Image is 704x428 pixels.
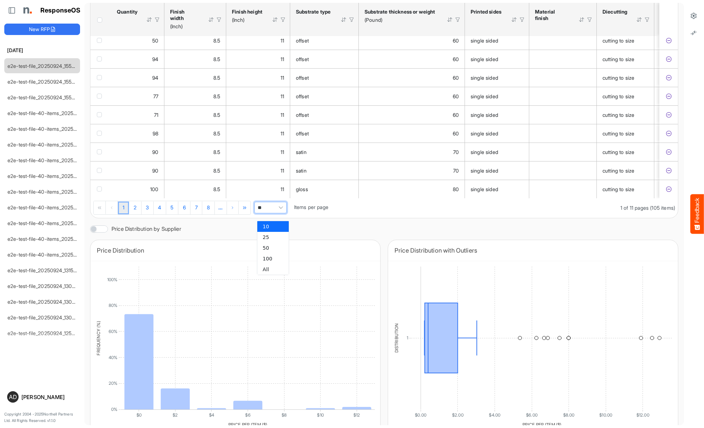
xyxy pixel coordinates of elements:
[597,124,654,143] td: cutting to size is template cell Column Header httpsnorthellcomontologiesmapping-rulesmanufacturi...
[9,394,17,400] span: AD
[90,68,111,87] td: checkbox
[8,79,81,85] a: e2e-test-file_20250924_155800
[471,149,498,155] span: single sided
[597,87,654,105] td: cutting to size is template cell Column Header httpsnorthellcomontologiesmapping-rulesmanufacturi...
[529,105,597,124] td: is template cell Column Header httpsnorthellcomontologiesmapping-rulesmanufacturinghassubstratefi...
[471,38,498,44] span: single sided
[281,168,284,174] span: 11
[529,124,597,143] td: is template cell Column Header httpsnorthellcomontologiesmapping-rulesmanufacturinghassubstratefi...
[226,50,290,68] td: 11 is template cell Column Header httpsnorthellcomontologiesmapping-rulesmeasurementhasfinishsize...
[170,23,199,30] div: (Inch)
[8,94,81,100] a: e2e-test-file_20250924_155648
[659,31,679,50] td: 52198458-e2c1-45ad-9202-47b7a3fb9c06 is template cell Column Header
[111,68,164,87] td: 94 is template cell Column Header httpsnorthellcomontologiesmapping-rulesorderhasquantity
[97,245,374,255] div: Price Distribution
[164,31,226,50] td: 8.5 is template cell Column Header httpsnorthellcomontologiesmapping-rulesmeasurementhasfinishsiz...
[150,186,158,192] span: 100
[213,112,220,118] span: 8.5
[154,16,160,23] div: Filter Icon
[90,3,111,36] th: Header checkbox
[290,87,359,105] td: offset is template cell Column Header httpsnorthellcomontologiesmapping-rulesmaterialhassubstrate...
[111,161,164,180] td: 90 is template cell Column Header httpsnorthellcomontologiesmapping-rulesorderhasquantity
[665,93,672,100] button: Exclude
[8,283,81,289] a: e2e-test-file_20250924_130935
[659,143,679,161] td: 9045592a-6e18-45e3-93dd-dabdcf8f6794 is template cell Column Header
[8,220,103,226] a: e2e-test-file-40-items_20250924_132227
[4,46,80,54] h6: [DATE]
[20,3,34,18] img: Northell
[170,9,199,21] div: Finish width
[471,56,498,62] span: single sided
[294,204,328,210] span: Items per page
[8,63,79,69] a: e2e-test-file_20250924_155915
[213,38,220,44] span: 8.5
[471,93,498,99] span: single sided
[111,180,164,198] td: 100 is template cell Column Header httpsnorthellcomontologiesmapping-rulesorderhasquantity
[281,56,284,62] span: 11
[659,68,679,87] td: 64e11aff-c23f-45dd-b9fa-b9b32098ec62 is template cell Column Header
[111,105,164,124] td: 71 is template cell Column Header httpsnorthellcomontologiesmapping-rulesorderhasquantity
[453,112,459,118] span: 60
[296,168,307,174] span: satin
[213,149,220,155] span: 8.5
[659,180,679,198] td: 36ba43fc-04d8-4e33-a22d-1db38b38419b is template cell Column Header
[365,17,437,23] div: (Pound)
[603,130,634,136] span: cutting to size
[359,161,465,180] td: 70 is template cell Column Header httpsnorthellcomontologiesmapping-rulesmaterialhasmaterialthick...
[111,124,164,143] td: 98 is template cell Column Header httpsnorthellcomontologiesmapping-rulesorderhasquantity
[257,221,289,232] li: 10
[471,75,498,81] span: single sided
[465,31,529,50] td: single sided is template cell Column Header httpsnorthellcomontologiesmapping-rulesmanufacturingh...
[586,16,593,23] div: Filter Icon
[453,56,459,62] span: 60
[359,124,465,143] td: 60 is template cell Column Header httpsnorthellcomontologiesmapping-rulesmaterialhasmaterialthick...
[257,221,289,275] div: dropdownlist
[465,50,529,68] td: single sided is template cell Column Header httpsnorthellcomontologiesmapping-rulesmanufacturingh...
[166,201,178,214] a: Page 5 of 11 Pages
[281,38,284,44] span: 11
[106,201,118,214] div: Go to previous page
[348,16,355,23] div: Filter Icon
[178,201,190,214] a: Page 6 of 11 Pages
[296,75,309,81] span: offset
[8,141,102,148] a: e2e-test-file-40-items_20250924_154112
[659,105,679,124] td: ce1c5da6-aab9-4382-a636-4c5440ce0d8f is template cell Column Header
[8,173,104,179] a: e2e-test-file-40-items_20250924_134702
[465,87,529,105] td: single sided is template cell Column Header httpsnorthellcomontologiesmapping-rulesmanufacturingh...
[190,201,202,214] a: Page 7 of 11 Pages
[529,143,597,161] td: is template cell Column Header httpsnorthellcomontologiesmapping-rulesmanufacturinghassubstratefi...
[152,168,158,174] span: 90
[152,56,158,62] span: 94
[529,68,597,87] td: is template cell Column Header httpsnorthellcomontologiesmapping-rulesmanufacturinghassubstratefi...
[8,204,104,210] a: e2e-test-file-40-items_20250924_132534
[359,143,465,161] td: 70 is template cell Column Header httpsnorthellcomontologiesmapping-rulesmaterialhasmaterialthick...
[213,130,220,136] span: 8.5
[603,9,627,15] div: Diecutting
[471,112,498,118] span: single sided
[90,143,111,161] td: checkbox
[453,168,459,174] span: 70
[281,93,284,99] span: 11
[471,186,498,192] span: single sided
[290,31,359,50] td: offset is template cell Column Header httpsnorthellcomontologiesmapping-rulesmaterialhassubstrate...
[465,68,529,87] td: single sided is template cell Column Header httpsnorthellcomontologiesmapping-rulesmanufacturingh...
[597,161,654,180] td: cutting to size is template cell Column Header httpsnorthellcomontologiesmapping-rulesmanufacturi...
[90,31,111,50] td: checkbox
[465,124,529,143] td: single sided is template cell Column Header httpsnorthellcomontologiesmapping-rulesmanufacturingh...
[239,201,251,214] div: Go to last page
[8,126,105,132] a: e2e-test-file-40-items_20250924_154244
[359,105,465,124] td: 60 is template cell Column Header httpsnorthellcomontologiesmapping-rulesmaterialhasmaterialthick...
[111,226,181,232] label: Price Distribution by Supplier
[665,56,672,63] button: Exclude
[8,252,103,258] a: e2e-test-file-40-items_20250924_131750
[453,93,459,99] span: 60
[471,130,498,136] span: single sided
[519,16,525,23] div: Filter Icon
[359,180,465,198] td: 80 is template cell Column Header httpsnorthellcomontologiesmapping-rulesmaterialhasmaterialthick...
[213,75,220,81] span: 8.5
[281,149,284,155] span: 11
[154,112,158,118] span: 71
[603,56,634,62] span: cutting to size
[40,7,81,14] h1: ResponseOS
[659,87,679,105] td: e825840f-da8b-42a8-86d4-d292951a54a3 is template cell Column Header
